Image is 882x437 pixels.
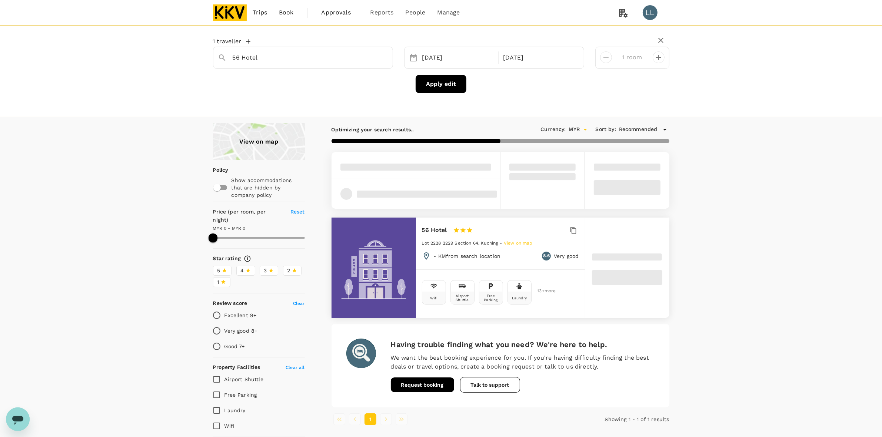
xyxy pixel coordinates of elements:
p: Very good [554,252,579,260]
button: page 1 [365,413,376,425]
p: - KM from search location [434,252,501,260]
button: Request booking [391,377,454,392]
a: View on map [213,123,305,160]
span: Reset [290,209,305,215]
input: Add rooms [618,51,647,63]
span: People [406,8,426,17]
p: Very good 8+ [224,327,258,335]
span: - [500,241,504,246]
span: Recommended [619,125,658,134]
div: Airport Shuttle [452,294,473,302]
span: View on map [504,241,533,246]
h6: Star rating [213,255,241,263]
span: 2 [287,267,290,275]
span: Trips [253,8,267,17]
div: Wifi [430,296,438,300]
button: Talk to support [460,377,520,393]
h6: Currency : [540,125,566,134]
h6: 56 Hotel [422,225,447,235]
span: Book [279,8,294,17]
p: We want the best booking experience for you. If you're having difficulty finding the best deals o... [391,353,655,371]
button: Apply edit [416,75,466,93]
span: Free Parking [224,392,257,398]
button: Open [580,124,590,135]
button: 1 traveller [213,38,250,45]
p: Excellent 9+ [224,312,257,319]
input: Search cities, hotels, work locations [233,52,367,63]
span: 1 [217,278,219,286]
p: Good 7+ [224,343,245,350]
h6: Sort by : [596,125,616,134]
button: decrease [653,51,665,63]
p: Policy [213,166,218,174]
div: [DATE] [419,51,497,65]
span: Clear [293,301,305,306]
span: 4 [241,267,244,275]
div: Free Parking [481,294,501,302]
span: 8.6 [543,252,549,260]
h6: Review score [213,299,247,307]
span: MYR 0 - MYR 0 [213,226,246,231]
div: LL [643,5,658,20]
span: 5 [217,267,220,275]
span: Wifi [224,423,235,429]
span: Reports [370,8,394,17]
h6: Price (per room, per night) [213,208,282,224]
button: Open [387,57,389,58]
div: Laundry [512,296,527,300]
a: View on map [504,240,533,246]
span: Lot 2228 2229 Section 64, Kuching [422,241,498,246]
span: Manage [437,8,460,17]
span: Clear all [286,365,304,370]
iframe: Button to launch messaging window [6,407,30,431]
span: Airport Shuttle [224,376,263,382]
p: Optimizing your search results.. [332,126,414,133]
p: Showing 1 - 1 of 1 results [557,416,669,423]
span: 3 [264,267,267,275]
span: 13 + more [537,289,549,293]
span: Approvals [322,8,359,17]
nav: pagination navigation [332,413,557,425]
span: Laundry [224,407,246,413]
h6: Property Facilities [213,363,260,372]
p: Show accommodations that are hidden by company policy [232,177,304,199]
h6: Having trouble finding what you need? We're here to help. [391,339,655,350]
svg: Star ratings are awarded to properties to represent the quality of services, facilities, and amen... [244,255,251,262]
img: KKV Supply Chain Sdn Bhd [213,4,247,21]
div: [DATE] [500,51,578,65]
